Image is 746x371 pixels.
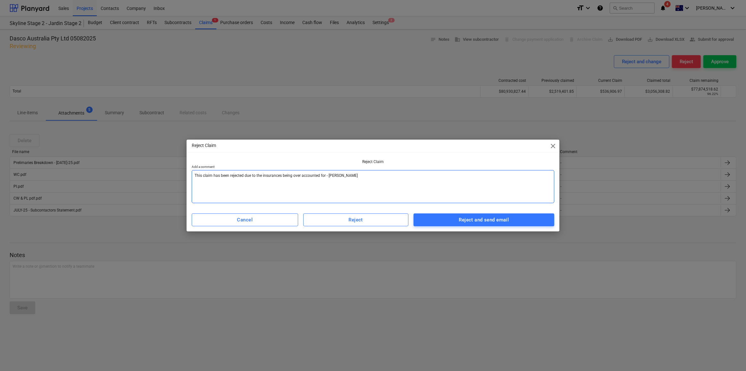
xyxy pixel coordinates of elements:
div: Cancel [237,216,253,224]
textarea: This claim has been rejected due to the insurances being over accounted for - Pe [192,170,555,203]
div: Reject and send email [459,216,509,224]
button: Reject and send email [414,213,554,226]
p: Reject Claim [192,159,555,165]
iframe: Chat Widget [714,340,746,371]
p: Add a comment [192,165,555,170]
p: Reject Claim [192,142,216,149]
button: Reject [303,213,408,226]
button: Cancel [192,213,298,226]
div: Reject [348,216,363,224]
span: close [549,142,557,150]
